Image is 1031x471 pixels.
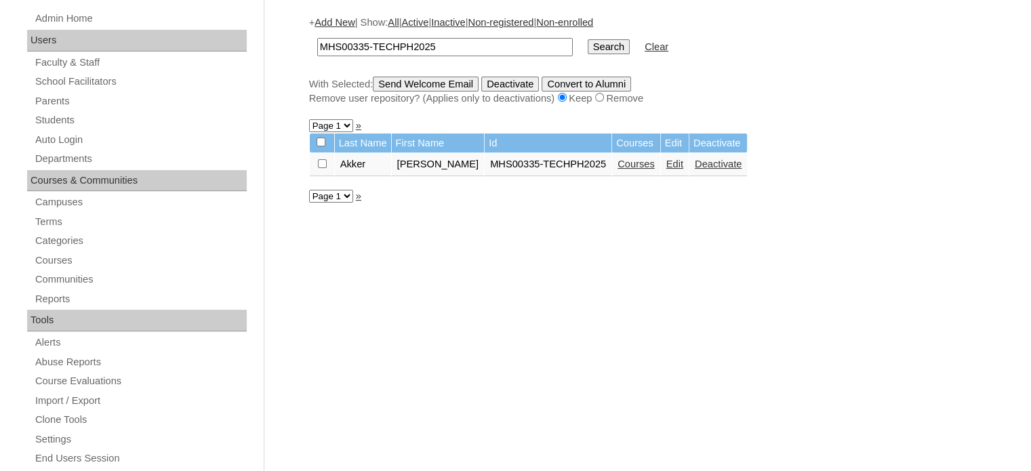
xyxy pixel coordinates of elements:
[34,291,247,308] a: Reports
[34,392,247,409] a: Import / Export
[34,213,247,230] a: Terms
[34,131,247,148] a: Auto Login
[645,41,668,52] a: Clear
[335,153,391,176] td: Akker
[388,17,399,28] a: All
[34,232,247,249] a: Categories
[34,252,247,269] a: Courses
[588,39,630,54] input: Search
[34,10,247,27] a: Admin Home
[34,354,247,371] a: Abuse Reports
[392,153,485,176] td: [PERSON_NAME]
[431,17,466,28] a: Inactive
[34,271,247,288] a: Communities
[373,77,479,91] input: Send Welcome Email
[618,159,655,169] a: Courses
[317,38,573,56] input: Search
[695,159,742,169] a: Deactivate
[401,17,428,28] a: Active
[612,134,660,153] td: Courses
[34,431,247,448] a: Settings
[485,153,611,176] td: MHS00335-TECHPH2025
[356,120,361,131] a: »
[34,194,247,211] a: Campuses
[34,450,247,467] a: End Users Session
[34,150,247,167] a: Departments
[481,77,539,91] input: Deactivate
[27,170,247,192] div: Courses & Communities
[542,77,631,91] input: Convert to Alumni
[34,373,247,390] a: Course Evaluations
[34,54,247,71] a: Faculty & Staff
[34,112,247,129] a: Students
[309,77,980,106] div: With Selected:
[315,17,355,28] a: Add New
[34,334,247,351] a: Alerts
[485,134,611,153] td: Id
[335,134,391,153] td: Last Name
[392,134,485,153] td: First Name
[536,17,593,28] a: Non-enrolled
[34,93,247,110] a: Parents
[468,17,533,28] a: Non-registered
[27,310,247,331] div: Tools
[309,91,980,106] div: Remove user repository? (Applies only to deactivations) Keep Remove
[666,159,683,169] a: Edit
[689,134,747,153] td: Deactivate
[356,190,361,201] a: »
[661,134,689,153] td: Edit
[34,73,247,90] a: School Facilitators
[34,411,247,428] a: Clone Tools
[309,16,980,105] div: + | Show: | | | |
[27,30,247,52] div: Users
